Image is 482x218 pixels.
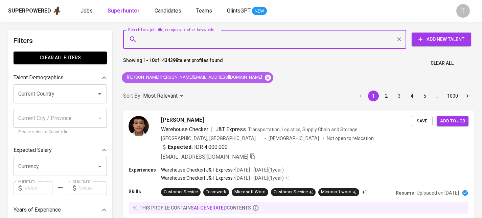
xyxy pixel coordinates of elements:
[14,143,107,157] div: Expected Salary
[227,7,251,14] span: GlintsGPT
[143,90,186,102] div: Most Relevant
[432,93,443,99] div: …
[269,135,320,142] span: [DEMOGRAPHIC_DATA]
[215,126,246,133] span: J&T Express
[161,154,248,160] span: [EMAIL_ADDRESS][DOMAIN_NAME]
[196,7,212,14] span: Teams
[428,57,456,70] button: Clear All
[414,117,429,125] span: Save
[129,116,149,136] img: 5eeda212f466d0427f4554b161c2acc2.jpg
[161,166,233,173] p: Warehouse Checker | J&T Express
[462,91,473,101] button: Go to next page
[143,92,178,100] p: Most Relevant
[123,92,140,100] p: Sort By
[407,91,417,101] button: Go to page 4
[161,126,208,133] span: Warehouse Checker
[419,91,430,101] button: Go to page 5
[440,117,465,125] span: Add to job
[142,58,155,63] b: 1 - 10
[252,8,267,15] span: NEW
[368,91,379,101] button: page 1
[211,125,213,134] span: |
[14,52,107,64] button: Clear All filters
[396,190,414,196] p: Resume
[81,7,93,14] span: Jobs
[14,203,107,217] div: Years of Experience
[164,189,198,195] div: Customer Service
[233,175,284,181] p: • [DATE] - [DATE] ( 1 year )
[327,135,374,142] p: Not open to relocation
[437,116,468,126] button: Add to job
[417,35,466,44] span: Add New Talent
[381,91,392,101] button: Go to page 2
[123,57,223,70] p: Showing of talent profiles found
[155,7,181,14] span: Candidates
[81,7,94,15] a: Jobs
[8,6,62,16] a: Superpoweredapp logo
[95,89,105,99] button: Open
[129,188,161,195] p: Skills
[431,59,454,67] span: Clear All
[168,143,193,151] b: Expected:
[248,127,358,132] span: Transportation, Logistics, Supply Chain and Storage
[155,7,183,15] a: Candidates
[417,190,459,196] p: Uploaded on [DATE]
[14,146,52,154] p: Expected Salary
[18,129,102,136] p: Please select a Country first
[196,7,213,15] a: Teams
[321,189,357,195] div: Microsoft word
[394,35,404,44] button: Clear
[411,116,433,126] button: Save
[14,35,107,46] h6: Filters
[52,6,62,16] img: app logo
[108,7,141,15] a: Superhunter
[122,74,266,81] span: [PERSON_NAME] [PERSON_NAME][EMAIL_ADDRESS][DOMAIN_NAME]
[79,181,107,195] input: Value
[234,189,266,195] div: Microsoft Word
[394,91,405,101] button: Go to page 3
[24,181,52,195] input: Value
[194,205,227,211] span: AI-generated
[233,166,284,173] p: • [DATE] - [DATE] ( 1 year )
[19,54,101,62] span: Clear All filters
[445,91,460,101] button: Go to page 1000
[161,175,233,181] p: Warehouse Checker | J&T Express
[412,33,471,46] button: Add New Talent
[140,204,251,211] p: this profile contains contents
[8,7,51,15] div: Superpowered
[95,162,105,171] button: Open
[161,135,262,142] div: [GEOGRAPHIC_DATA], [GEOGRAPHIC_DATA]
[14,206,61,214] p: Years of Experience
[129,166,161,173] p: Experiences
[14,74,64,82] p: Talent Demographics
[161,143,228,151] div: IDR 4.000.000
[108,7,140,14] b: Superhunter
[354,91,474,101] nav: pagination navigation
[122,72,273,83] div: [PERSON_NAME] [PERSON_NAME][EMAIL_ADDRESS][DOMAIN_NAME]
[161,116,204,124] span: [PERSON_NAME]
[456,4,470,18] div: T
[159,58,178,63] b: 1434398
[274,189,313,195] div: Customer Service
[227,7,267,15] a: GlintsGPT NEW
[256,136,262,141] img: yH5BAEAAAAALAAAAAABAAEAAAIBRAA7
[206,189,226,195] div: Teamwork
[362,189,367,196] p: +1
[14,71,107,84] div: Talent Demographics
